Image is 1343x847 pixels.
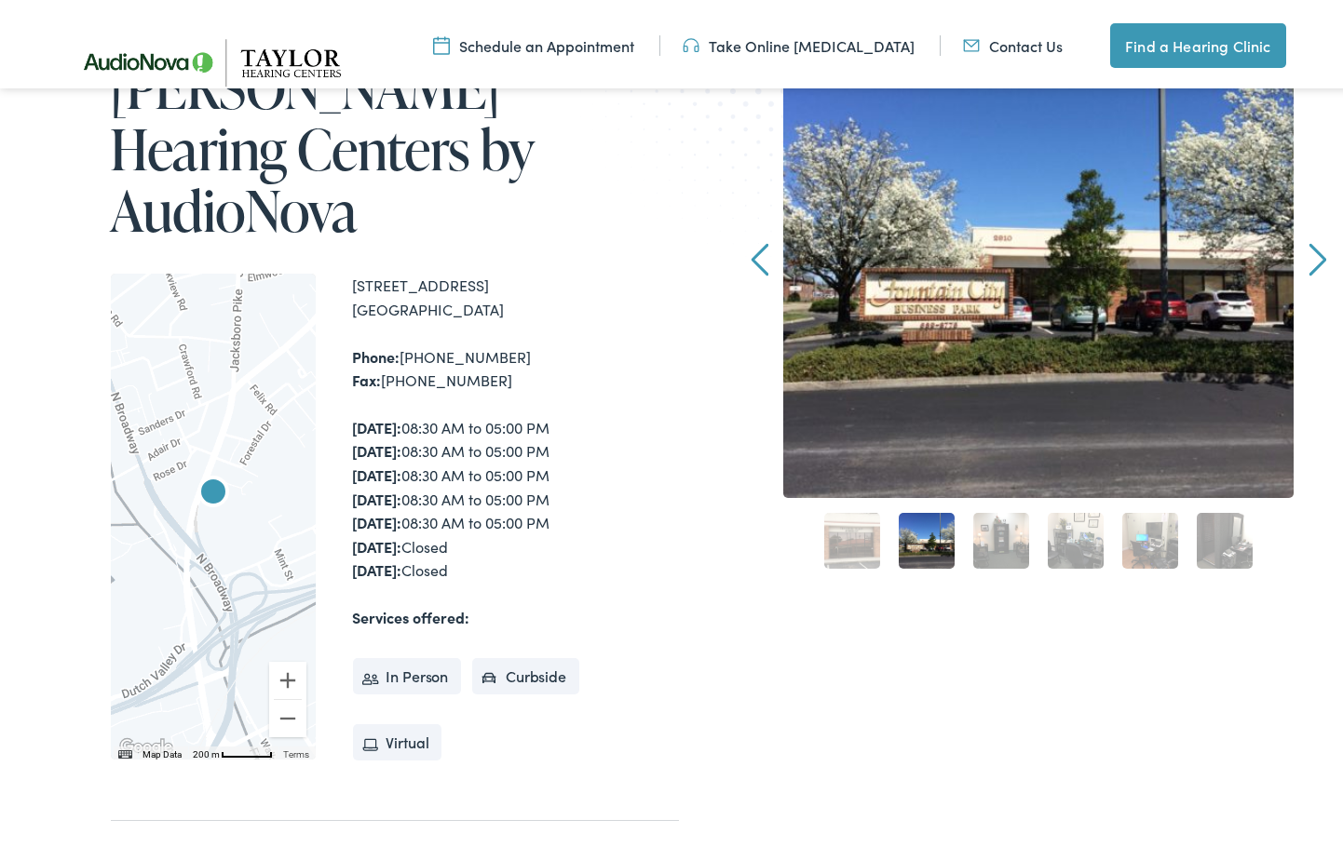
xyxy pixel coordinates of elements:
[353,460,402,480] strong: [DATE]:
[353,484,402,504] strong: [DATE]:
[353,342,400,362] strong: Phone:
[284,745,310,755] a: Terms (opens in new tab)
[353,653,462,691] li: In Person
[963,31,1063,51] a: Contact Us
[353,436,402,456] strong: [DATE]:
[353,269,679,316] div: [STREET_ADDRESS] [GEOGRAPHIC_DATA]
[353,719,442,757] li: Virtual
[1110,19,1285,63] a: Find a Hearing Clinic
[194,745,221,755] span: 200 m
[824,508,880,564] a: 1
[433,31,634,51] a: Schedule an Appointment
[353,411,679,578] div: 08:30 AM to 05:00 PM 08:30 AM to 05:00 PM 08:30 AM to 05:00 PM 08:30 AM to 05:00 PM 08:30 AM to 0...
[143,744,183,757] button: Map Data
[973,508,1029,564] a: 3
[353,365,382,385] strong: Fax:
[353,412,402,433] strong: [DATE]:
[472,653,579,691] li: Curbside
[353,507,402,528] strong: [DATE]:
[1197,508,1253,564] a: 6
[963,31,980,51] img: utility icon
[353,555,402,575] strong: [DATE]:
[353,602,470,623] strong: Services offered:
[683,31,915,51] a: Take Online [MEDICAL_DATA]
[111,52,679,236] h1: [PERSON_NAME] Hearing Centers by AudioNova
[899,508,955,564] a: 2
[1309,238,1326,272] a: Next
[188,742,278,755] button: Map Scale: 200 m per 52 pixels
[115,731,177,755] a: Open this area in Google Maps (opens a new window)
[269,657,306,694] button: Zoom in
[1048,508,1104,564] a: 4
[433,31,450,51] img: utility icon
[1122,508,1178,564] a: 5
[183,460,243,519] div: Taylor Hearing Centers by AudioNova
[269,695,306,733] button: Zoom out
[683,31,699,51] img: utility icon
[353,531,402,552] strong: [DATE]:
[115,731,177,755] img: Google
[353,341,679,388] div: [PHONE_NUMBER] [PHONE_NUMBER]
[118,744,131,757] button: Keyboard shortcuts
[751,238,768,272] a: Prev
